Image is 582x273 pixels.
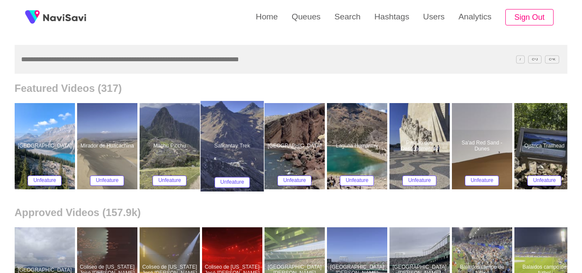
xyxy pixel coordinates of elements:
[202,103,265,189] a: Salkantay TrekSalkantay TrekUnfeature
[22,6,43,28] img: fireSpot
[528,55,542,63] span: C^J
[327,103,389,189] a: Laguna HumantayLaguna HumantayUnfeature
[43,13,86,22] img: fireSpot
[389,103,452,189] a: Padrão dos DescobrimentosPadrão dos DescobrimentosUnfeature
[527,176,561,186] button: Unfeature
[277,176,311,186] button: Unfeature
[77,103,140,189] a: Mirador de HuacachinaMirador de HuacachinaUnfeature
[265,103,327,189] a: [GEOGRAPHIC_DATA]Red BeachUnfeature
[514,103,577,189] a: Ojstrica TrailheadOjstrica TrailheadUnfeature
[505,9,554,26] button: Sign Out
[452,103,514,189] a: Sa'ad Red Sand - DunesSa'ad Red Sand - DunesUnfeature
[15,207,567,219] h2: Approved Videos (157.9k)
[214,177,250,188] button: Unfeature
[15,82,567,94] h2: Featured Videos (317)
[340,176,374,186] button: Unfeature
[15,103,77,189] a: [GEOGRAPHIC_DATA]Peyto LakeUnfeature
[140,103,202,189] a: Machu PicchuMachu PicchuUnfeature
[28,176,62,186] button: Unfeature
[90,176,124,186] button: Unfeature
[153,176,187,186] button: Unfeature
[516,55,525,63] span: /
[465,176,499,186] button: Unfeature
[402,176,436,186] button: Unfeature
[545,55,559,63] span: C^K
